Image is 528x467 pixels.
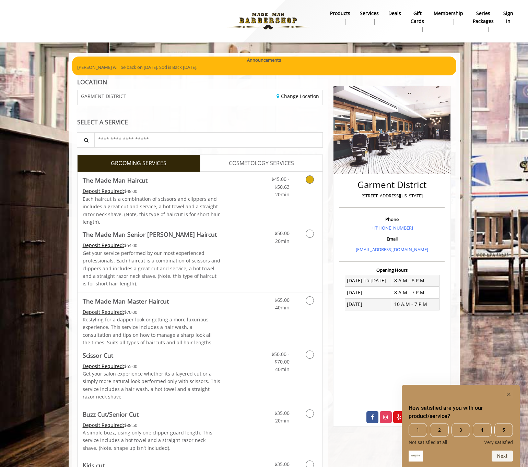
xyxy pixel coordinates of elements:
h2: Garment District [341,180,443,190]
button: Next question [492,451,513,462]
div: $38.50 [83,421,221,429]
span: 20min [275,191,290,198]
span: 2 [430,423,448,437]
b: The Made Man Haircut [83,175,148,185]
span: This service needs some Advance to be paid before we block your appointment [83,422,124,428]
h3: Phone [341,217,443,222]
p: [PERSON_NAME] will be back on [DATE]. Sod is Back [DATE]. [77,64,451,71]
b: Services [360,10,379,17]
span: GARMENT DISTRICT [81,94,126,99]
td: [DATE] To [DATE] [345,275,392,286]
span: $45.00 - $50.63 [271,176,290,190]
a: Series packagesSeries packages [468,9,498,34]
span: Each haircut is a combination of scissors and clippers and includes a great cut and service, a ho... [83,196,220,225]
button: Service Search [77,132,95,148]
div: SELECT A SERVICE [77,119,323,125]
td: 10 A.M - 7 P.M [392,298,439,310]
span: Restyling for a dapper look or getting a more luxurious experience. This service includes a hair ... [83,316,213,346]
span: This service needs some Advance to be paid before we block your appointment [83,309,124,315]
a: Change Location [277,93,319,99]
b: Buzz Cut/Senior Cut [83,409,139,419]
span: $50.00 [274,230,290,236]
b: Announcements [247,57,281,64]
a: Gift cardsgift cards [406,9,429,34]
span: 20min [275,417,290,424]
span: Very satisfied [484,440,513,445]
b: gift cards [411,10,424,25]
span: This service needs some Advance to be paid before we block your appointment [83,242,124,248]
td: [DATE] [345,298,392,310]
div: $70.00 [83,308,221,316]
span: $50.00 - $70.00 [271,351,290,365]
span: This service needs some Advance to be paid before we block your appointment [83,363,124,369]
a: DealsDeals [384,9,406,26]
p: [STREET_ADDRESS][US_STATE] [341,192,443,199]
span: This service needs some Advance to be paid before we block your appointment [83,188,124,194]
span: $65.00 [274,297,290,303]
button: Hide survey [505,390,513,398]
p: Get your service performed by our most experienced professionals. Each haircut is a combination o... [83,249,221,288]
b: Membership [434,10,463,17]
span: COSMETOLOGY SERVICES [229,159,294,168]
b: products [330,10,350,17]
b: LOCATION [77,78,107,86]
div: $55.00 [83,362,221,370]
b: The Made Man Senior [PERSON_NAME] Haircut [83,230,217,239]
h3: Opening Hours [339,268,445,272]
h2: How satisfied are you with our product/service? Select an option from 1 to 5, with 1 being Not sa... [409,404,513,420]
b: The Made Man Master Haircut [83,296,169,306]
b: Deals [388,10,401,17]
td: [DATE] [345,287,392,298]
a: sign insign in [498,9,518,26]
td: 8 A.M - 8 P.M [392,275,439,286]
span: 3 [451,423,470,437]
img: Made Man Barbershop logo [221,2,315,40]
span: $35.00 [274,410,290,416]
span: 5 [494,423,513,437]
a: ServicesServices [355,9,384,26]
span: 40min [275,304,290,311]
b: sign in [503,10,513,25]
div: $54.00 [83,242,221,249]
span: 4 [473,423,491,437]
td: 8 A.M - 7 P.M [392,287,439,298]
b: Scissor Cut [83,351,113,360]
b: Series packages [473,10,494,25]
p: A simple buzz, using only one clipper guard length. This service includes a hot towel and a strai... [83,429,221,452]
span: 20min [275,238,290,244]
span: 1 [409,423,427,437]
div: How satisfied are you with our product/service? Select an option from 1 to 5, with 1 being Not sa... [409,390,513,462]
h3: Email [341,236,443,241]
div: How satisfied are you with our product/service? Select an option from 1 to 5, with 1 being Not sa... [409,423,513,445]
span: GROOMING SERVICES [111,159,166,168]
p: Get your salon experience whether its a layered cut or a simply more natural look performed only ... [83,370,221,401]
span: Not satisfied at all [409,440,447,445]
a: Productsproducts [325,9,355,26]
div: $48.00 [83,187,221,195]
a: + [PHONE_NUMBER] [371,225,413,231]
a: [EMAIL_ADDRESS][DOMAIN_NAME] [356,246,428,253]
a: MembershipMembership [429,9,468,26]
span: 40min [275,366,290,372]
